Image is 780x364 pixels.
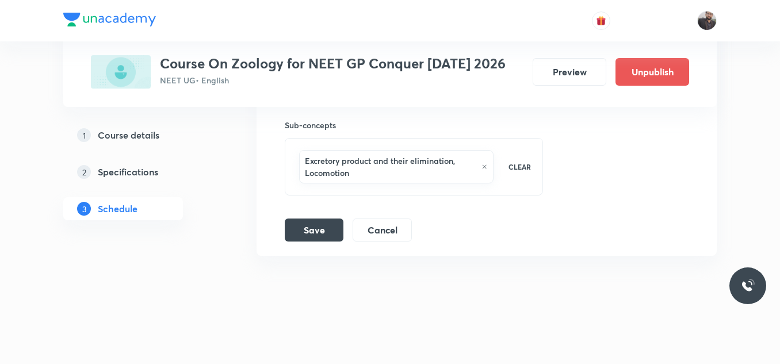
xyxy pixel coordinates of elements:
button: Unpublish [615,58,689,86]
img: avatar [596,16,606,26]
button: Cancel [353,219,412,242]
img: Vishal Choudhary [697,11,717,30]
img: Company Logo [63,13,156,26]
h6: Sub-concepts [285,119,543,131]
a: 2Specifications [63,160,220,183]
button: Save [285,219,343,242]
img: B85D29FC-24F5-4476-968E-E96BB3483239_plus.png [91,55,151,89]
h5: Specifications [98,165,158,179]
img: ttu [741,279,755,293]
h5: Course details [98,128,159,142]
a: 1Course details [63,124,220,147]
a: Company Logo [63,13,156,29]
h6: Excretory product and their elimination, Locomotion [305,155,476,179]
h3: Course On Zoology for NEET GP Conquer [DATE] 2026 [160,55,506,72]
button: Preview [533,58,606,86]
button: avatar [592,12,610,30]
p: CLEAR [508,162,531,172]
p: NEET UG • English [160,74,506,86]
p: 1 [77,128,91,142]
h5: Schedule [98,202,137,216]
p: 2 [77,165,91,179]
p: 3 [77,202,91,216]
